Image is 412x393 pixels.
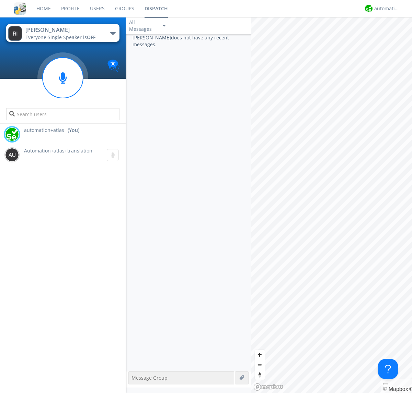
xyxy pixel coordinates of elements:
button: Reset bearing to north [255,370,265,380]
img: cddb5a64eb264b2086981ab96f4c1ba7 [14,2,26,15]
span: Single Speaker is [48,34,95,40]
div: [PERSON_NAME] [25,26,103,34]
span: automation+atlas [24,127,64,134]
span: Zoom out [255,360,265,370]
a: Mapbox logo [253,383,284,391]
div: [PERSON_NAME] does not have any recent messages. [126,34,251,371]
button: Toggle attribution [383,383,388,385]
img: 373638.png [5,148,19,162]
span: Automation+atlas+translation [24,147,92,154]
iframe: Toggle Customer Support [378,359,398,379]
div: (You) [68,127,79,134]
button: Zoom in [255,350,265,360]
div: Everyone · [25,34,103,41]
img: caret-down-sm.svg [163,25,165,27]
a: Mapbox [383,386,408,392]
img: d2d01cd9b4174d08988066c6d424eccd [5,127,19,141]
button: Zoom out [255,360,265,370]
div: automation+atlas [374,5,400,12]
img: 373638.png [8,26,22,41]
div: All Messages [129,19,157,33]
span: OFF [87,34,95,40]
input: Search users [6,108,119,120]
img: Translation enabled [107,60,119,72]
img: d2d01cd9b4174d08988066c6d424eccd [365,5,373,12]
button: [PERSON_NAME]Everyone·Single Speaker isOFF [6,24,119,42]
